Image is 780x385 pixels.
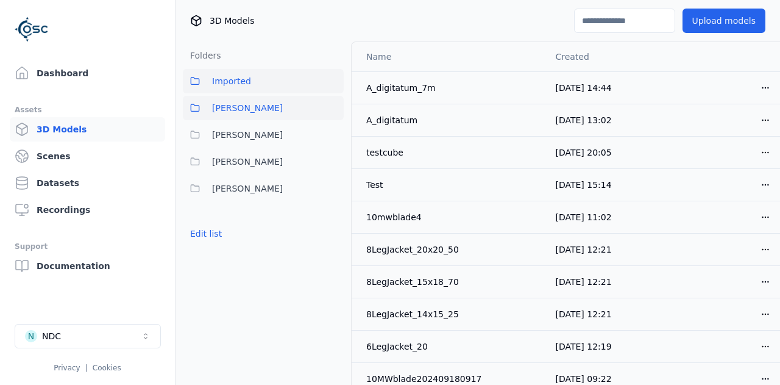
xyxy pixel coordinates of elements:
[366,211,536,223] div: 10mwblade4
[555,342,611,351] span: [DATE] 12:19
[212,128,283,142] span: [PERSON_NAME]
[183,176,344,201] button: [PERSON_NAME]
[682,9,765,33] button: Upload models
[210,15,254,27] span: 3D Models
[10,61,165,85] a: Dashboard
[366,82,536,94] div: A_digitatum_7m
[366,243,536,256] div: 8LegJacket_20x20_50
[10,117,165,142] a: 3D Models
[15,324,161,348] button: Select a workspace
[555,148,611,157] span: [DATE] 20:05
[366,146,536,159] div: testcube
[212,181,283,196] span: [PERSON_NAME]
[555,277,611,287] span: [DATE] 12:21
[352,42,545,71] th: Name
[366,308,536,320] div: 8LegJacket_14x15_25
[366,276,536,288] div: 8LegJacket_15x18_70
[555,83,611,93] span: [DATE] 14:44
[93,364,121,372] a: Cookies
[545,42,663,71] th: Created
[555,245,611,254] span: [DATE] 12:21
[555,309,611,319] span: [DATE] 12:21
[15,12,49,46] img: Logo
[555,212,611,222] span: [DATE] 11:02
[555,180,611,190] span: [DATE] 15:14
[15,239,160,254] div: Support
[212,74,251,88] span: Imported
[555,374,611,384] span: [DATE] 09:22
[183,149,344,174] button: [PERSON_NAME]
[183,223,229,245] button: Edit list
[366,373,536,385] div: 10MWblade202409180917
[366,114,536,126] div: A_digitatum
[555,115,611,125] span: [DATE] 13:02
[10,171,165,195] a: Datasets
[183,69,344,93] button: Imported
[54,364,80,372] a: Privacy
[15,103,160,117] div: Assets
[183,96,344,120] button: [PERSON_NAME]
[10,144,165,168] a: Scenes
[10,254,165,278] a: Documentation
[85,364,88,372] span: |
[366,179,536,191] div: Test
[212,101,283,115] span: [PERSON_NAME]
[183,123,344,147] button: [PERSON_NAME]
[212,154,283,169] span: [PERSON_NAME]
[366,340,536,353] div: 6LegJacket_20
[183,49,221,62] h3: Folders
[25,330,37,342] div: N
[42,330,61,342] div: NDC
[10,198,165,222] a: Recordings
